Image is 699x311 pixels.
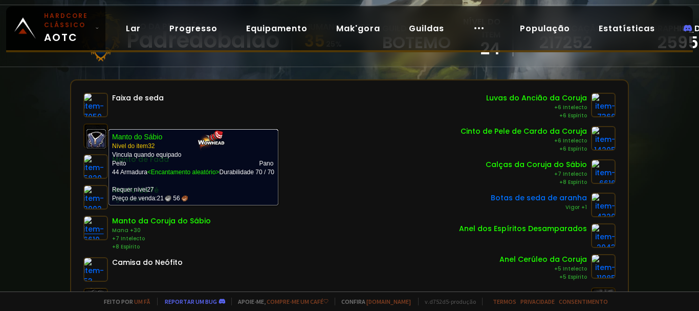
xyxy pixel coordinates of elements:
font: Lar [126,23,141,34]
font: Cinto de Pele de Cardo da Coruja [461,126,587,136]
font: 21 [157,195,164,202]
font: - [449,298,451,305]
a: [DOMAIN_NAME] [366,298,411,305]
font: Confira [341,298,365,305]
font: Preço de venda: [112,195,157,202]
img: item-6616 [591,159,616,184]
font: +8 Espírito [559,178,587,186]
img: item-7366 [591,93,616,117]
img: item-2043 [591,223,616,248]
a: Equipamento [238,18,316,39]
font: +6 Intelecto [554,103,587,111]
font: Camisa do Neófito [112,257,183,267]
font: +6 Espírito [559,145,587,153]
font: +6 Intelecto [554,137,587,144]
a: Termos [493,298,516,305]
font: Guildas [409,23,444,34]
font: 56 [173,195,180,202]
font: +6 Espírito [559,112,587,119]
a: Reportar um bug [165,298,217,305]
img: item-2902 [83,185,108,210]
font: +8 Espírito [112,243,140,251]
font: Peito [112,160,126,167]
a: Guildas [401,18,452,39]
font: Feito por [104,298,133,305]
img: item-5820 [83,154,108,179]
font: Botas de seda de aranha [491,193,587,203]
font: Estatísticas [599,23,655,34]
a: Lar [118,18,149,39]
a: Mak'gora [328,18,388,39]
img: item-4320 [591,193,616,217]
img: item-53 [83,257,108,282]
a: compre-me um café [267,298,329,305]
font: Anel Cerúleo da Coruja [499,254,587,264]
font: Durabilidade 70 / 70 [220,169,274,176]
img: item-11985 [591,254,616,279]
font: Mak'gora [336,23,380,34]
font: AOTC [44,30,78,45]
font: Hardcore clássico [44,11,88,29]
font: Apoie-me, [238,298,266,305]
font: d752d5 [429,298,449,305]
a: Privacidade [520,298,555,305]
font: Progresso [169,23,217,34]
a: um fã [134,298,150,305]
font: Faixa de seda [112,93,164,103]
font: Vincula quando equipado [112,151,181,158]
font: +7 Intelecto [554,170,587,178]
font: População [520,23,570,34]
font: produção [451,298,476,305]
font: Mana +30 [112,226,141,234]
font: 32 [148,142,155,150]
img: item-14205 [591,126,616,151]
font: 44 Armadura [112,169,147,176]
font: v. [425,298,429,305]
a: Consentimento [559,298,608,305]
font: Requer nível [112,186,147,193]
font: +7 Intelecto [112,235,145,242]
a: Hardcore clássicoAOTC [6,6,105,50]
a: Estatísticas [591,18,663,39]
font: Luvas do Ancião da Coruja [486,93,587,103]
font: Pano [259,160,273,167]
img: item-7050 [83,93,108,117]
font: compre-me um café [267,298,323,305]
font: +5 Espírito [559,273,587,281]
font: Calças da Coruja do Sábio [486,159,587,170]
font: 27 [147,186,154,193]
font: Manto da Coruja do Sábio [112,216,211,226]
a: Progresso [161,18,226,39]
font: Nível do item [112,142,148,150]
font: +5 Intelecto [554,265,587,273]
font: Vigor +1 [565,203,587,211]
a: População [512,18,578,39]
font: <Encantamento aleatório> [147,169,220,176]
font: Anel dos Espíritos Desamparados [459,223,587,234]
font: Manto do Sábio [112,133,162,141]
font: Equipamento [246,23,308,34]
img: item-6610 [83,216,108,240]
